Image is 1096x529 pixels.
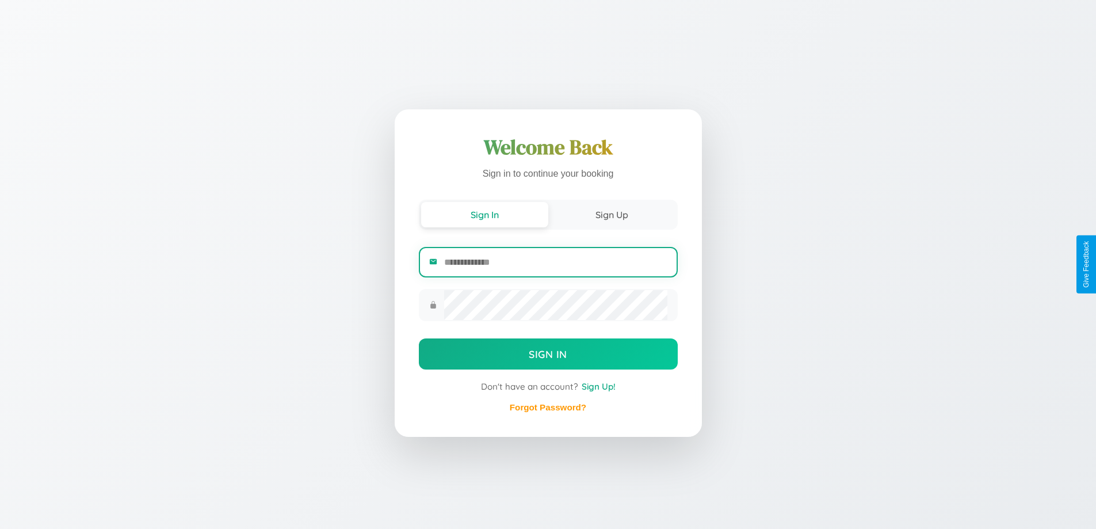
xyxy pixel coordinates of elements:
[510,402,586,412] a: Forgot Password?
[419,338,678,370] button: Sign In
[1082,241,1090,288] div: Give Feedback
[421,202,548,227] button: Sign In
[582,381,616,392] span: Sign Up!
[419,166,678,182] p: Sign in to continue your booking
[419,381,678,392] div: Don't have an account?
[419,134,678,161] h1: Welcome Back
[548,202,675,227] button: Sign Up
